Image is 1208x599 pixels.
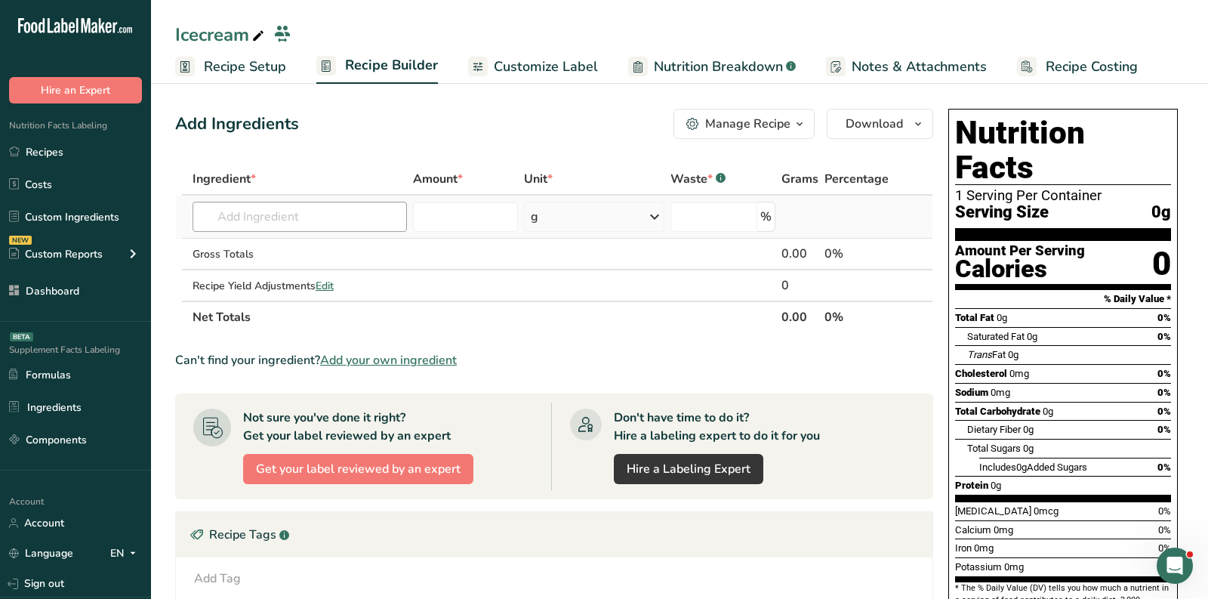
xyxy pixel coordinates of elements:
span: Includes Added Sugars [979,462,1087,473]
span: 0g [997,312,1007,323]
span: Potassium [955,561,1002,573]
span: 0g [1027,331,1037,342]
span: 0g [1043,406,1053,417]
span: Customize Label [494,57,598,77]
div: How Subscription Upgrades Work on [DOMAIN_NAME] [22,298,280,341]
span: Dietary Fiber [967,424,1021,435]
span: 0% [1157,424,1171,435]
img: Profile image for Reem [162,24,192,54]
span: 0g [1151,203,1171,222]
a: Hire a Labeling Expert [614,454,763,484]
div: Close [260,24,287,51]
span: News [250,498,279,508]
div: 1 Serving Per Container [955,188,1171,203]
div: NEW [9,236,32,245]
button: Manage Recipe [673,109,815,139]
span: Edit [316,279,334,293]
button: Download [827,109,933,139]
span: Serving Size [955,203,1049,222]
span: 0% [1158,505,1171,517]
button: Messages [75,460,151,520]
span: 0mg [994,524,1013,536]
span: 0g [1023,424,1034,435]
div: Icecream [175,21,267,48]
div: How to Print Your Labels & Choose the Right Printer [31,347,253,379]
div: 0 [781,276,818,295]
div: Send us a message [15,178,287,219]
span: 0% [1157,462,1171,473]
th: 0.00 [778,301,821,332]
span: Recipe Builder [345,55,438,76]
span: Unit [524,170,553,188]
div: Can't find your ingredient? [175,351,933,369]
span: 0% [1158,542,1171,554]
span: 0mg [974,542,994,554]
div: How to Print Your Labels & Choose the Right Printer [22,341,280,385]
div: Amount Per Serving [955,244,1085,258]
span: 0g [991,480,1001,491]
div: Manage Recipe [705,115,790,133]
img: Profile image for Rachelle [219,24,249,54]
th: Net Totals [190,301,779,332]
span: Total Sugars [967,443,1021,454]
span: Download [846,115,903,133]
span: 0% [1157,368,1171,379]
a: Language [9,540,73,567]
a: Notes & Attachments [826,50,987,84]
img: logo [30,34,131,48]
span: Help [177,498,201,508]
input: Add Ingredient [193,202,407,232]
span: 0mg [1004,561,1024,573]
h1: Nutrition Facts [955,116,1171,185]
span: 0% [1157,406,1171,417]
span: Cholesterol [955,368,1007,379]
button: News [226,460,302,520]
div: Hire an Expert Services [22,385,280,413]
a: Recipe Costing [1017,50,1138,84]
span: Nutrition Breakdown [654,57,783,77]
div: Hire an Expert Services [31,391,253,407]
a: Nutrition Breakdown [628,50,796,84]
span: Total Fat [955,312,994,323]
div: Send us a message [31,190,252,206]
span: 0mcg [1034,505,1059,517]
section: % Daily Value * [955,290,1171,308]
span: 0mg [1009,368,1029,379]
span: Messages [88,498,140,508]
span: Protein [955,480,988,491]
div: g [531,208,538,226]
span: 0g [1023,443,1034,454]
a: Customize Label [468,50,598,84]
span: Ingredient [193,170,256,188]
div: Not sure you've done it right? Get your label reviewed by an expert [243,409,451,445]
div: How Subscription Upgrades Work on [DOMAIN_NAME] [31,304,253,335]
span: 0g [1008,349,1018,360]
img: Profile image for Rana [190,24,220,54]
div: 0 [1152,244,1171,284]
span: Saturated Fat [967,331,1025,342]
span: Grams [781,170,818,188]
div: Calories [955,258,1085,280]
div: Hire an Expert Services [31,276,253,292]
p: Hi Reem 👋 [30,107,272,133]
span: Notes & Attachments [852,57,987,77]
img: Live Webinar: Canadian FoP Labeling [16,428,286,534]
div: Add Tag [194,570,241,588]
div: 0.00 [781,245,818,263]
span: Amount [413,170,463,188]
p: How can we help? [30,133,272,159]
span: Recipe Costing [1046,57,1138,77]
span: 0% [1157,331,1171,342]
i: Trans [967,349,992,360]
div: 0% [824,245,894,263]
div: Don't have time to do it? Hire a labeling expert to do it for you [614,409,820,445]
th: 0% [821,301,897,332]
div: BETA [10,332,33,341]
div: Waste [670,170,726,188]
span: [MEDICAL_DATA] [955,505,1031,517]
button: Get your label reviewed by an expert [243,454,473,484]
div: Custom Reports [9,246,103,262]
div: Hire an Expert Services [22,270,280,298]
iframe: To enrich screen reader interactions, please activate Accessibility in Grammarly extension settings [1157,548,1193,584]
span: 0% [1157,312,1171,323]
